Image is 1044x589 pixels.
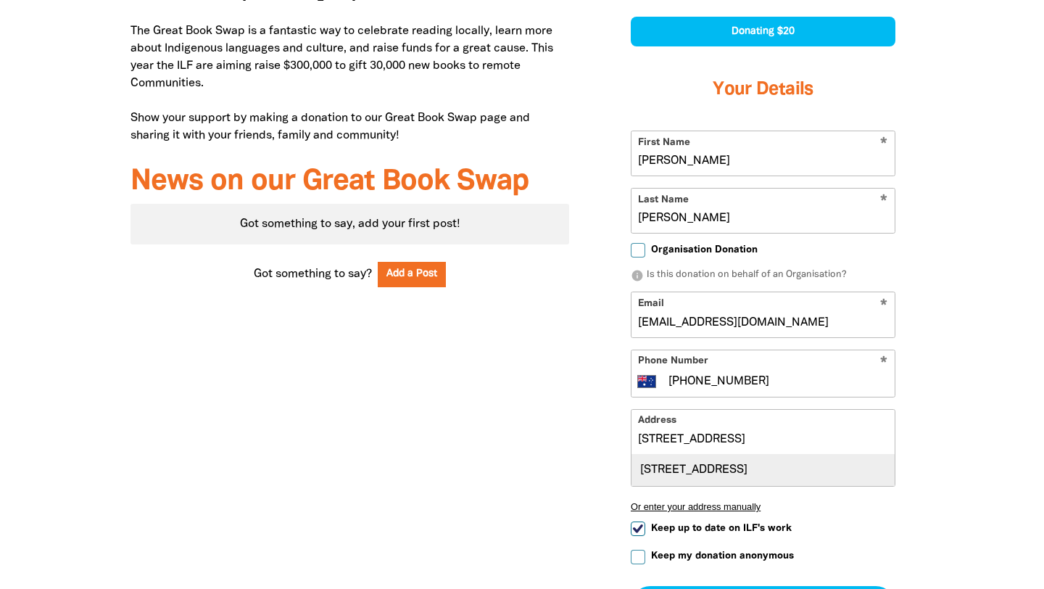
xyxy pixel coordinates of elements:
button: Add a Post [378,262,446,287]
span: Organisation Donation [651,243,758,257]
h3: News on our Great Book Swap [130,166,569,198]
input: Keep my donation anonymous [631,550,645,564]
span: Got something to say? [254,265,372,283]
div: [STREET_ADDRESS] [631,455,895,486]
input: Organisation Donation [631,243,645,258]
input: Keep up to date on ILF's work [631,522,645,536]
span: Keep my donation anonymous [651,549,794,563]
p: Is this donation on behalf of an Organisation? [631,268,895,283]
button: Or enter your address manually [631,501,895,512]
div: Paginated content [130,204,569,244]
i: Required [880,356,887,370]
div: Got something to say, add your first post! [130,204,569,244]
h3: Your Details [631,61,895,119]
i: info [631,269,644,282]
span: Keep up to date on ILF's work [651,522,792,535]
div: Donating $20 [631,17,895,46]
